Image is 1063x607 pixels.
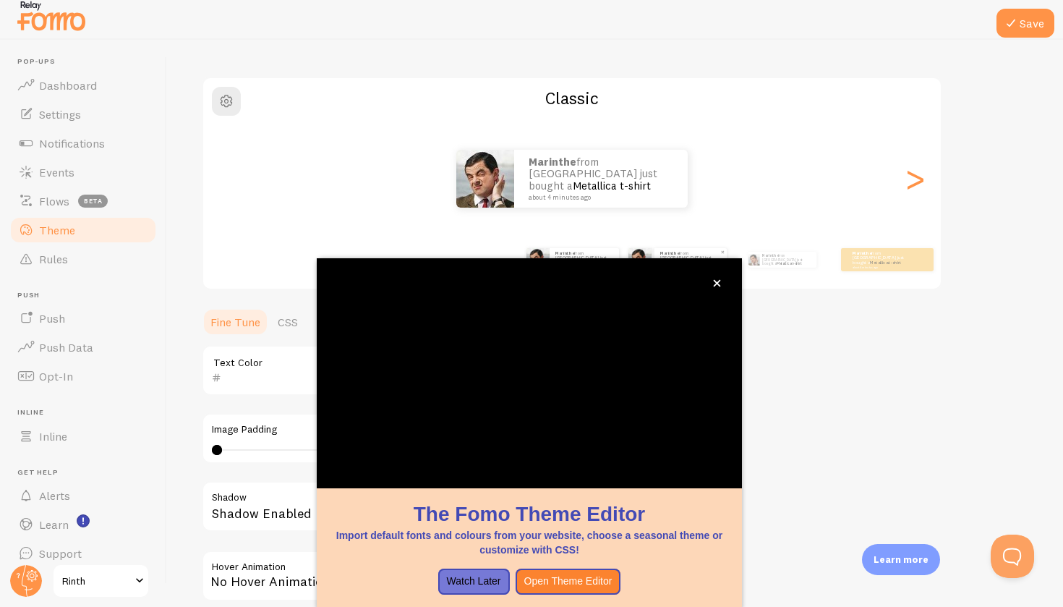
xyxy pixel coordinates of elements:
[9,216,158,245] a: Theme
[17,291,158,300] span: Push
[39,107,81,122] span: Settings
[39,223,75,237] span: Theme
[9,481,158,510] a: Alerts
[62,572,131,590] span: Rinth
[526,248,550,271] img: Fomo
[438,569,510,595] button: Watch Later
[9,71,158,100] a: Dashboard
[862,544,940,575] div: Learn more
[17,468,158,477] span: Get Help
[853,250,910,268] p: from [GEOGRAPHIC_DATA] just bought a
[202,481,636,534] div: Shadow Enabled
[334,528,725,557] p: Import default fonts and colours from your website, choose a seasonal theme or customize with CSS!
[334,500,725,528] h1: The Fomo Theme Editor
[39,517,69,532] span: Learn
[39,165,74,179] span: Events
[39,252,68,266] span: Rules
[52,564,150,598] a: Rinth
[9,100,158,129] a: Settings
[39,369,73,383] span: Opt-In
[762,253,778,258] strong: Marinthe
[9,245,158,273] a: Rules
[9,129,158,158] a: Notifications
[991,535,1034,578] iframe: Help Scout Beacon - Open
[456,150,514,208] img: Fomo
[555,250,574,256] strong: Marinthe
[39,546,82,561] span: Support
[39,194,69,208] span: Flows
[529,156,673,201] p: from [GEOGRAPHIC_DATA] just bought a
[748,254,759,266] img: Fomo
[660,250,721,268] p: from [GEOGRAPHIC_DATA] just bought a
[39,78,97,93] span: Dashboard
[9,510,158,539] a: Learn
[660,250,679,256] strong: Marinthe
[39,136,105,150] span: Notifications
[9,158,158,187] a: Events
[853,266,909,268] small: about 4 minutes ago
[212,423,626,436] label: Image Padding
[874,553,928,566] p: Learn more
[777,261,801,266] a: Metallica t-shirt
[202,307,269,336] a: Fine Tune
[9,539,158,568] a: Support
[529,155,576,169] strong: Marinthe
[555,250,613,268] p: from [GEOGRAPHIC_DATA] just bought a
[628,248,652,271] img: Fomo
[573,179,651,192] a: Metallica t-shirt
[709,276,725,291] button: close,
[9,333,158,362] a: Push Data
[78,195,108,208] span: beta
[906,127,923,231] div: Next slide
[39,488,70,503] span: Alerts
[529,194,669,201] small: about 4 minutes ago
[17,57,158,67] span: Pop-ups
[870,260,901,266] a: Metallica t-shirt
[39,340,93,355] span: Push Data
[17,408,158,417] span: Inline
[9,362,158,391] a: Opt-In
[9,187,158,216] a: Flows beta
[39,311,65,326] span: Push
[39,429,67,443] span: Inline
[9,304,158,333] a: Push
[9,422,158,451] a: Inline
[269,307,307,336] a: CSS
[853,250,871,256] strong: Marinthe
[202,551,636,601] div: No Hover Animation
[516,569,621,595] button: Open Theme Editor
[77,514,90,527] svg: <p>Watch New Feature Tutorials!</p>
[762,252,811,268] p: from [GEOGRAPHIC_DATA] just bought a
[203,87,941,109] h2: Classic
